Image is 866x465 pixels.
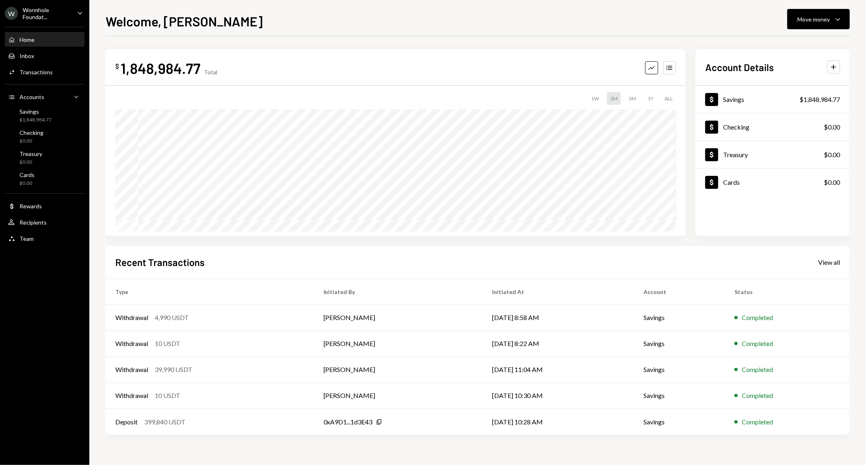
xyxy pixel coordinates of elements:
[626,92,639,105] div: 3M
[705,61,774,74] h2: Account Details
[106,13,263,29] h1: Welcome, [PERSON_NAME]
[695,141,850,168] a: Treasury$0.00
[742,339,773,348] div: Completed
[314,383,483,409] td: [PERSON_NAME]
[19,52,34,59] div: Inbox
[19,171,35,178] div: Cards
[742,365,773,374] div: Completed
[115,313,148,322] div: Withdrawal
[314,279,483,305] th: Initiated By
[19,203,42,210] div: Rewards
[634,305,725,331] td: Savings
[5,215,84,229] a: Recipients
[121,59,201,77] div: 1,848,984.77
[19,36,35,43] div: Home
[5,169,84,188] a: Cards$0.00
[742,313,773,322] div: Completed
[5,48,84,63] a: Inbox
[115,255,205,269] h2: Recent Transactions
[824,150,840,160] div: $0.00
[723,123,749,131] div: Checking
[634,409,725,435] td: Savings
[607,92,621,105] div: 1M
[5,231,84,246] a: Team
[324,417,373,427] div: 0xA9D1...1d3E43
[19,180,35,187] div: $0.00
[115,417,138,427] div: Deposit
[799,95,840,104] div: $1,848,984.77
[661,92,676,105] div: ALL
[204,69,217,76] div: Total
[5,89,84,104] a: Accounts
[19,138,43,145] div: $0.00
[5,127,84,146] a: Checking$0.00
[5,199,84,213] a: Rewards
[797,15,830,24] div: Move money
[695,86,850,113] a: Savings$1,848,984.77
[115,365,148,374] div: Withdrawal
[634,357,725,383] td: Savings
[824,177,840,187] div: $0.00
[5,148,84,167] a: Treasury$0.00
[314,357,483,383] td: [PERSON_NAME]
[482,331,634,357] td: [DATE] 8:22 AM
[5,7,18,20] div: W
[19,235,34,242] div: Team
[588,92,602,105] div: 1W
[115,62,119,70] div: $
[155,313,189,322] div: 4,990 USDT
[695,113,850,141] a: Checking$0.00
[723,95,744,103] div: Savings
[19,159,42,166] div: $0.00
[5,65,84,79] a: Transactions
[19,129,43,136] div: Checking
[19,150,42,157] div: Treasury
[634,331,725,357] td: Savings
[634,383,725,409] td: Savings
[818,257,840,266] a: View all
[155,339,180,348] div: 10 USDT
[314,305,483,331] td: [PERSON_NAME]
[5,32,84,47] a: Home
[787,9,850,29] button: Move money
[723,151,748,158] div: Treasury
[23,6,71,20] div: Wormhole Foundat...
[482,409,634,435] td: [DATE] 10:28 AM
[725,279,850,305] th: Status
[723,178,740,186] div: Cards
[482,357,634,383] td: [DATE] 11:04 AM
[482,305,634,331] td: [DATE] 8:58 AM
[644,92,657,105] div: 1Y
[19,93,44,100] div: Accounts
[695,169,850,196] a: Cards$0.00
[115,339,148,348] div: Withdrawal
[115,391,148,400] div: Withdrawal
[634,279,725,305] th: Account
[824,122,840,132] div: $0.00
[144,417,186,427] div: 399,840 USDT
[155,365,192,374] div: 39,990 USDT
[482,279,634,305] th: Initiated At
[19,69,53,76] div: Transactions
[5,106,84,125] a: Savings$1,848,984.77
[19,117,52,123] div: $1,848,984.77
[742,417,773,427] div: Completed
[155,391,180,400] div: 10 USDT
[742,391,773,400] div: Completed
[482,383,634,409] td: [DATE] 10:30 AM
[19,219,47,226] div: Recipients
[106,279,314,305] th: Type
[19,108,52,115] div: Savings
[314,331,483,357] td: [PERSON_NAME]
